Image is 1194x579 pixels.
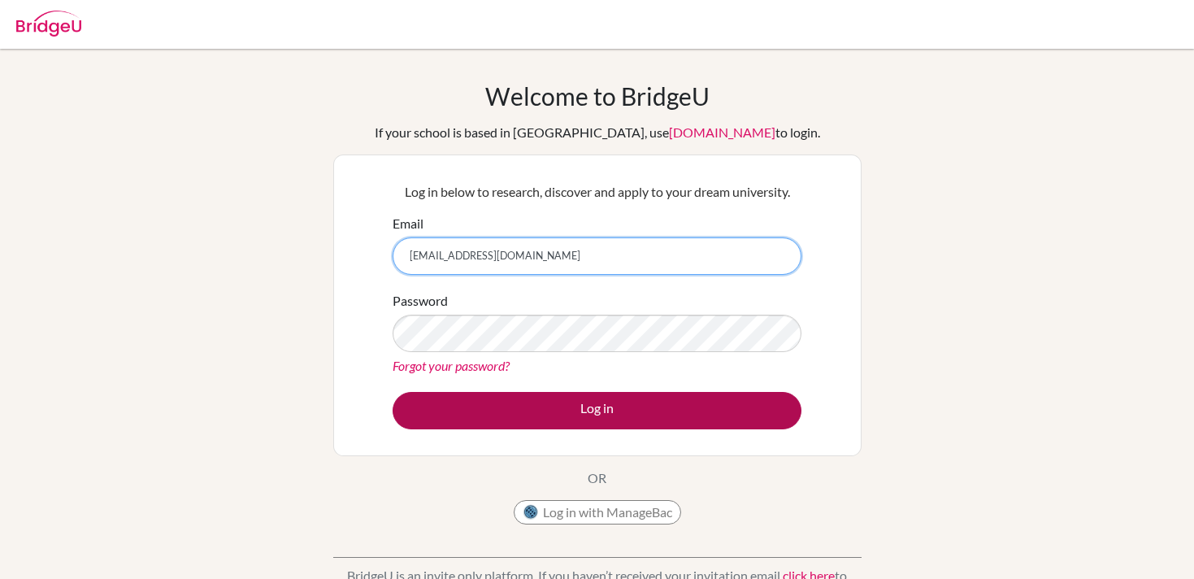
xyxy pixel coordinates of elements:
div: If your school is based in [GEOGRAPHIC_DATA], use to login. [375,123,820,142]
h1: Welcome to BridgeU [485,81,710,111]
p: Log in below to research, discover and apply to your dream university. [393,182,801,202]
button: Log in [393,392,801,429]
label: Password [393,291,448,311]
a: [DOMAIN_NAME] [669,124,775,140]
a: Forgot your password? [393,358,510,373]
button: Log in with ManageBac [514,500,681,525]
img: Bridge-U [16,11,81,37]
p: OR [588,468,606,488]
label: Email [393,214,423,233]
